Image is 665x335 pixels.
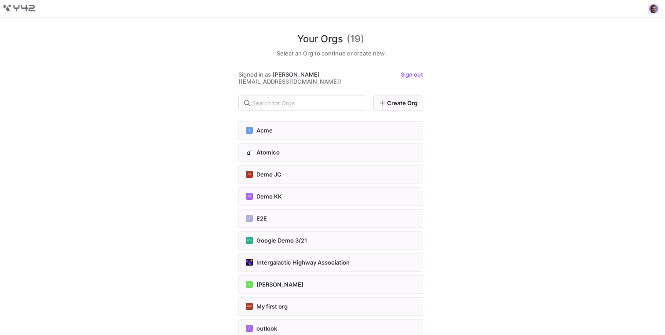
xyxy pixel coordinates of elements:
button: https://storage.googleapis.com/y42-prod-data-exchange/images/9mlvGdob1SBuJGjnK24K4byluFUhBXBzD3rX... [648,4,659,14]
button: https://storage.googleapis.com/y42-prod-data-exchange/images/vCCDBKBpPOWhNnGtCnKjTyn5O4VX7gbmlOKt... [238,253,423,272]
a: Sign out [401,71,423,78]
button: DKDemo KK [238,187,423,206]
span: E2E [256,215,267,222]
span: ([EMAIL_ADDRESS][DOMAIN_NAME]) [238,78,341,85]
span: Demo KK [256,193,282,200]
span: Atomico [256,149,280,156]
h5: Select an Org to continue or create new [238,50,423,57]
input: Search for Orgs [252,99,359,107]
div: GD3 [246,237,253,244]
img: https://storage.googleapis.com/y42-prod-data-exchange/images/vCCDBKBpPOWhNnGtCnKjTyn5O4VX7gbmlOKt... [246,259,253,266]
div: A [246,127,253,134]
span: Signed in as [238,71,271,78]
div: M [246,281,253,288]
div: DJ [246,171,253,178]
span: Demo JC [256,171,281,178]
button: M[PERSON_NAME] [238,275,423,294]
span: My first org [256,303,288,310]
span: [PERSON_NAME] [273,71,320,78]
span: Acme [256,127,273,134]
div: MFO [246,303,253,310]
a: Create Org [373,96,423,110]
button: https://storage.googleapis.com/y42-prod-data-exchange/images/jGuxY9V9CFpUVnqLKe2EWae6DcHe1IW72ce3... [238,143,423,162]
div: DK [246,193,253,200]
div: E [246,215,253,222]
span: outlook [256,325,277,332]
button: DJDemo JC [238,165,423,184]
span: Google Demo 3/21 [256,237,307,244]
span: (19) [347,32,364,46]
img: https://storage.googleapis.com/y42-prod-data-exchange/images/jGuxY9V9CFpUVnqLKe2EWae6DcHe1IW72ce3... [246,149,253,156]
button: AAcme [238,121,423,140]
button: MFOMy first org [238,297,423,316]
span: [PERSON_NAME] [256,281,303,288]
span: Your Orgs [297,32,343,46]
button: EE2E [238,209,423,228]
span: Create Org [387,99,417,107]
span: Intergalactic Highway Association [256,259,350,266]
button: GD3Google Demo 3/21 [238,231,423,250]
div: O [246,325,253,332]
